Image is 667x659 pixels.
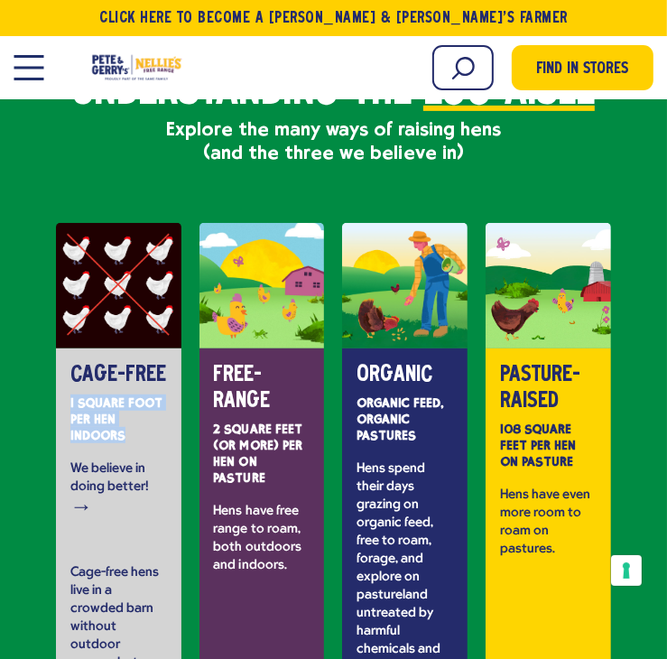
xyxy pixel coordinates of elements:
a: Find in Stores [512,45,653,90]
strong: → [70,496,167,522]
p: Hens have free range to roam, both outdoors and indoors. [214,502,310,574]
strong: FREE-RANGE [214,363,310,415]
strong: PASTURE-RAISED [500,363,597,415]
em: 1 SQUARE FOOT PER HEN INDOORS [70,394,167,443]
em: ORGANIC FEED, ORGANIC PASTURES [357,394,453,443]
em: 2 SQUARE FEET (OR MORE) PER HEN ON PASTURE [214,421,310,486]
button: Your consent preferences for tracking technologies [611,555,642,586]
button: Open Mobile Menu Modal Dialog [14,55,43,80]
strong: ORGANIC [357,363,453,389]
em: 108 SQUARE FEET PER HEN ON PASTURE [500,421,597,469]
input: Search [432,45,494,90]
p: Hens have even more room to roam on pastures. [500,486,597,558]
span: Find in Stores [537,58,629,82]
strong: CAGE-FREE [70,363,167,389]
p: Explore the many ways of raising hens (and the three we believe in) [160,117,506,165]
